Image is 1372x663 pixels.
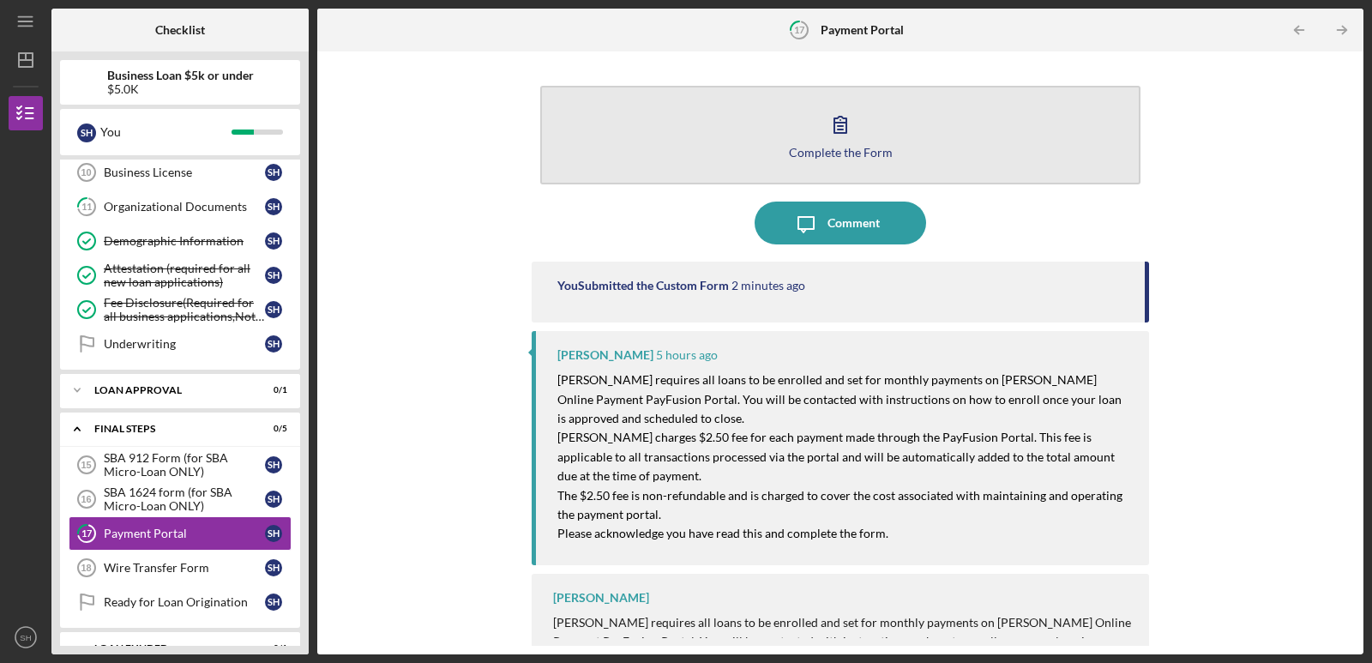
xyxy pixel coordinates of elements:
tspan: 17 [793,24,804,35]
div: SBA 1624 form (for SBA Micro-Loan ONLY) [104,485,265,513]
div: 0 / 1 [256,643,287,654]
div: S H [265,232,282,250]
div: Attestation (required for all new loan applications) [104,262,265,289]
tspan: 11 [81,202,92,213]
div: Loan Approval [94,385,244,395]
time: 2025-09-05 14:35 [656,348,718,362]
tspan: 17 [81,528,93,539]
div: Underwriting [104,337,265,351]
a: 18Wire Transfer FormSH [69,551,292,585]
a: 16SBA 1624 form (for SBA Micro-Loan ONLY)SH [69,482,292,516]
div: Final Steps [94,424,244,434]
div: [PERSON_NAME] [553,591,649,605]
div: S H [265,164,282,181]
div: 0 / 5 [256,424,287,434]
tspan: 18 [81,563,91,573]
div: Ready for Loan Origination [104,595,265,609]
div: SBA 912 Form (for SBA Micro-Loan ONLY) [104,451,265,479]
div: Complete the Form [789,146,893,159]
a: Demographic InformationSH [69,224,292,258]
div: S H [265,198,282,215]
div: S H [265,525,282,542]
div: Business License [104,166,265,179]
div: Comment [827,202,880,244]
b: Checklist [155,23,205,37]
a: Fee Disclosure(Required for all business applications,Not needed for Contractor loans)SH [69,292,292,327]
div: [PERSON_NAME] [557,348,653,362]
a: 10Business LicenseSH [69,155,292,190]
div: S H [265,301,282,318]
mark: [PERSON_NAME] requires all loans to be enrolled and set for monthly payments on [PERSON_NAME] Onl... [557,372,1124,425]
div: Payment Portal [104,527,265,540]
a: 11Organizational DocumentsSH [69,190,292,224]
div: Fee Disclosure(Required for all business applications,Not needed for Contractor loans) [104,296,265,323]
a: Ready for Loan OriginationSH [69,585,292,619]
tspan: 10 [81,167,91,178]
div: S H [265,456,282,473]
mark: Please acknowledge you have read this and complete the form. [557,526,888,540]
button: SH [9,620,43,654]
div: S H [265,267,282,284]
mark: The $2.50 fee is non-refundable and is charged to cover the cost associated with maintaining and ... [557,488,1125,521]
div: S H [265,559,282,576]
div: S H [265,594,282,611]
div: Wire Transfer Form [104,561,265,575]
mark: [PERSON_NAME] charges $2.50 fee for each payment made through the PayFusion Portal. This fee is a... [557,430,1117,483]
div: $5.0K [107,82,254,96]
div: S H [265,335,282,353]
div: Demographic Information [104,234,265,248]
b: Business Loan $5k or under [107,69,254,82]
div: Organizational Documents [104,200,265,214]
b: Payment Portal [821,23,904,37]
a: 17Payment PortalSH [69,516,292,551]
div: You Submitted the Custom Form [557,279,729,292]
tspan: 15 [81,460,91,470]
div: S H [265,491,282,508]
button: Comment [755,202,926,244]
div: S H [77,124,96,142]
a: Attestation (required for all new loan applications)SH [69,258,292,292]
a: UnderwritingSH [69,327,292,361]
div: You [100,118,232,147]
div: LOAN FUNDED [94,643,244,654]
button: Complete the Form [540,86,1140,184]
text: SH [20,633,31,642]
time: 2025-09-05 19:34 [731,279,805,292]
div: 0 / 1 [256,385,287,395]
tspan: 16 [81,494,91,504]
a: 15SBA 912 Form (for SBA Micro-Loan ONLY)SH [69,448,292,482]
